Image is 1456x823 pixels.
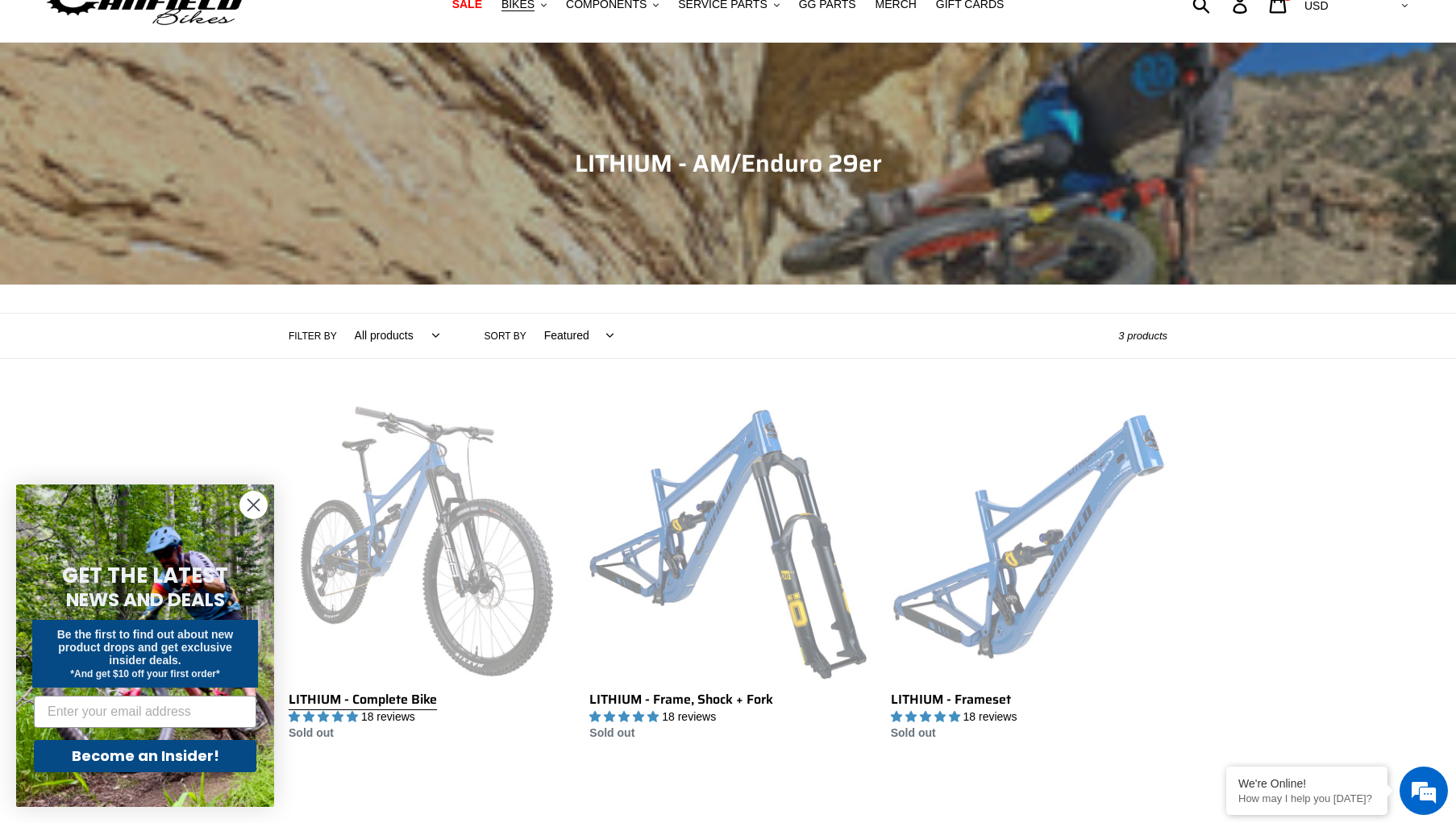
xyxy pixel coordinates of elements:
span: LITHIUM - AM/Enduro 29er [575,144,882,182]
label: Sort by [485,329,526,343]
span: *And get $10 off your first order* [70,668,219,680]
span: Be the first to find out about new product drops and get exclusive insider deals. [57,628,234,667]
label: Filter by [289,329,337,343]
input: Enter your email address [34,696,256,728]
span: 3 products [1118,330,1167,342]
button: Become an Insider! [34,740,256,772]
p: How may I help you today? [1238,792,1375,804]
span: NEWS AND DEALS [66,587,225,613]
span: GET THE LATEST [62,561,228,590]
div: We're Online! [1238,777,1375,790]
button: Close dialog [239,491,268,519]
